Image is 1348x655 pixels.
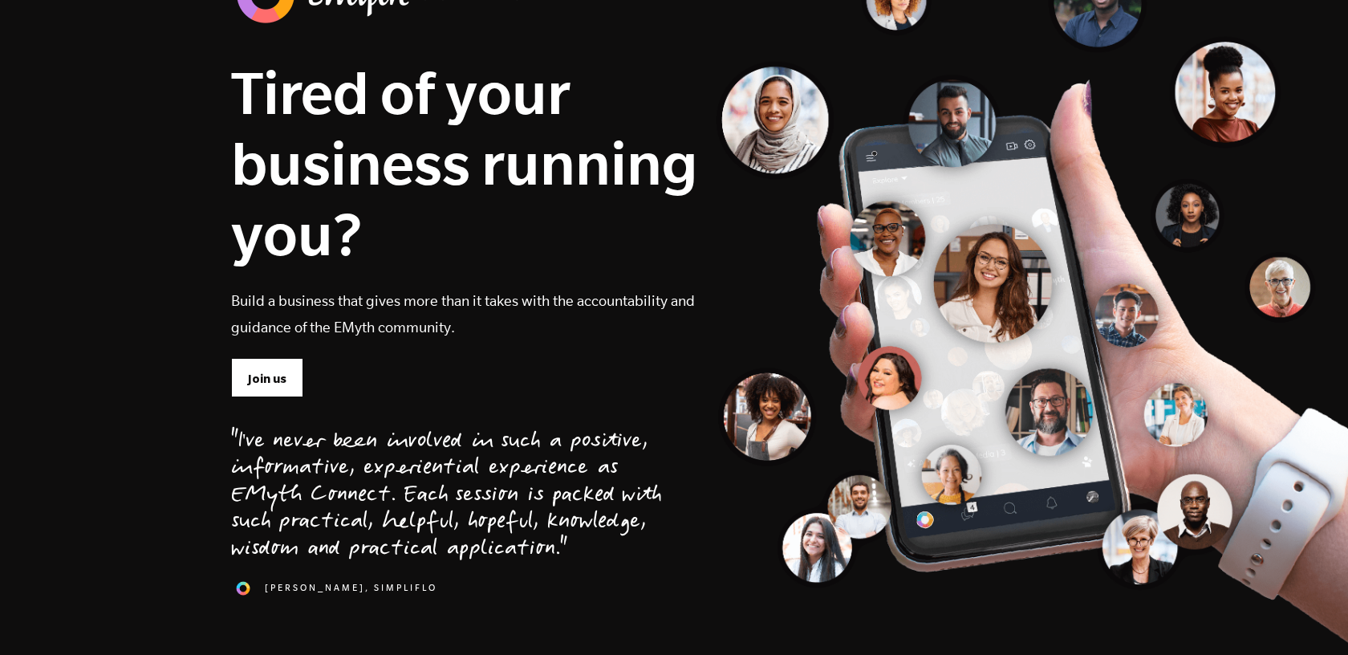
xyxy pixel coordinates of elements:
[248,370,286,388] span: Join us
[231,57,698,269] h1: Tired of your business running you?
[231,576,255,600] img: 1
[231,429,662,564] div: "I've never been involved in such a positive, informative, experiential experience as EMyth Conne...
[265,581,437,595] span: [PERSON_NAME], SimpliFlo
[231,287,698,340] p: Build a business that gives more than it takes with the accountability and guidance of the EMyth ...
[1268,578,1348,655] div: Widget chat
[231,358,303,397] a: Join us
[1268,578,1348,655] iframe: Chat Widget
